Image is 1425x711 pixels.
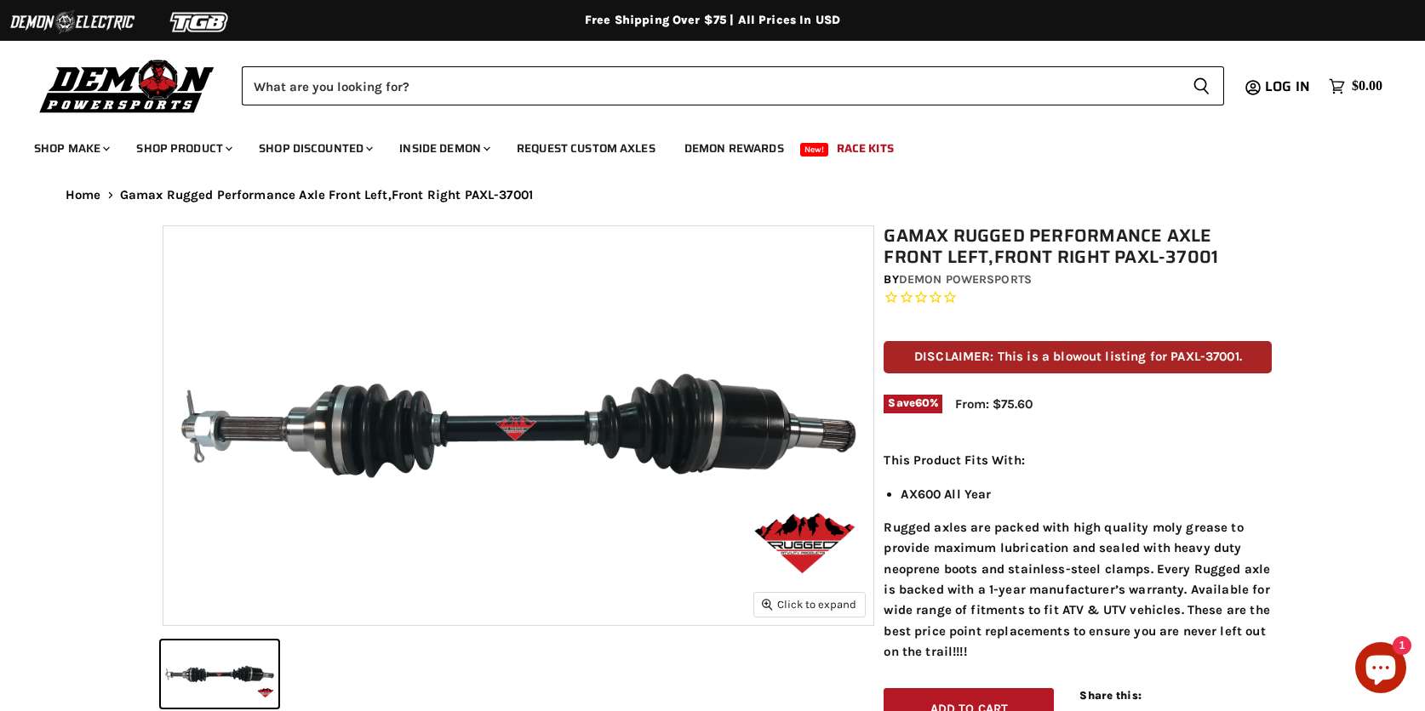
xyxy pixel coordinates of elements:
p: DISCLAIMER: This is a blowout listing for PAXL-37001. [884,341,1272,373]
span: $0.00 [1352,78,1382,94]
a: Shop Make [21,131,120,166]
span: New! [800,143,829,156]
span: Share this: [1079,689,1141,702]
h1: Gamax Rugged Performance Axle Front Left,Front Right PAXL-37001 [884,225,1272,268]
span: Log in [1265,76,1310,97]
ul: Main menu [21,124,1378,166]
inbox-online-store-chat: Shopify online store chat [1350,642,1411,697]
p: This Product Fits With: [884,450,1272,470]
div: Rugged axles are packed with high quality moly grease to provide maximum lubrication and sealed w... [884,450,1272,662]
span: Save % [884,395,942,413]
button: Search [1179,66,1224,105]
a: Shop Product [123,131,243,166]
img: TGB Logo 2 [136,6,264,38]
form: Product [242,66,1224,105]
a: Shop Discounted [246,131,383,166]
span: Click to expand [762,598,856,611]
span: Gamax Rugged Performance Axle Front Left,Front Right PAXL-37001 [120,188,533,202]
img: Gamax Rugged Performance Axle Front Left,Front Right PAXL-37001 [163,226,873,625]
a: Inside Demon [386,131,501,166]
button: Click to expand [754,593,865,616]
a: Log in [1257,79,1320,94]
nav: Breadcrumbs [31,188,1394,202]
img: Demon Powersports [34,55,220,116]
a: Home [66,188,101,202]
input: Search [242,66,1179,105]
a: $0.00 [1320,74,1391,99]
div: by [884,270,1272,289]
span: 60 [915,396,930,409]
button: Gamax Rugged Performance Axle Front Left,Front Right PAXL-37001 thumbnail [161,640,278,708]
img: Demon Electric Logo 2 [9,6,136,38]
a: Demon Rewards [672,131,797,166]
a: Race Kits [824,131,907,166]
span: Rated 0.0 out of 5 stars 0 reviews [884,289,1272,307]
a: Request Custom Axles [504,131,668,166]
div: Free Shipping Over $75 | All Prices In USD [31,13,1394,28]
span: From: $75.60 [955,396,1033,412]
a: Demon Powersports [899,272,1032,287]
li: AX600 All Year [901,484,1272,504]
